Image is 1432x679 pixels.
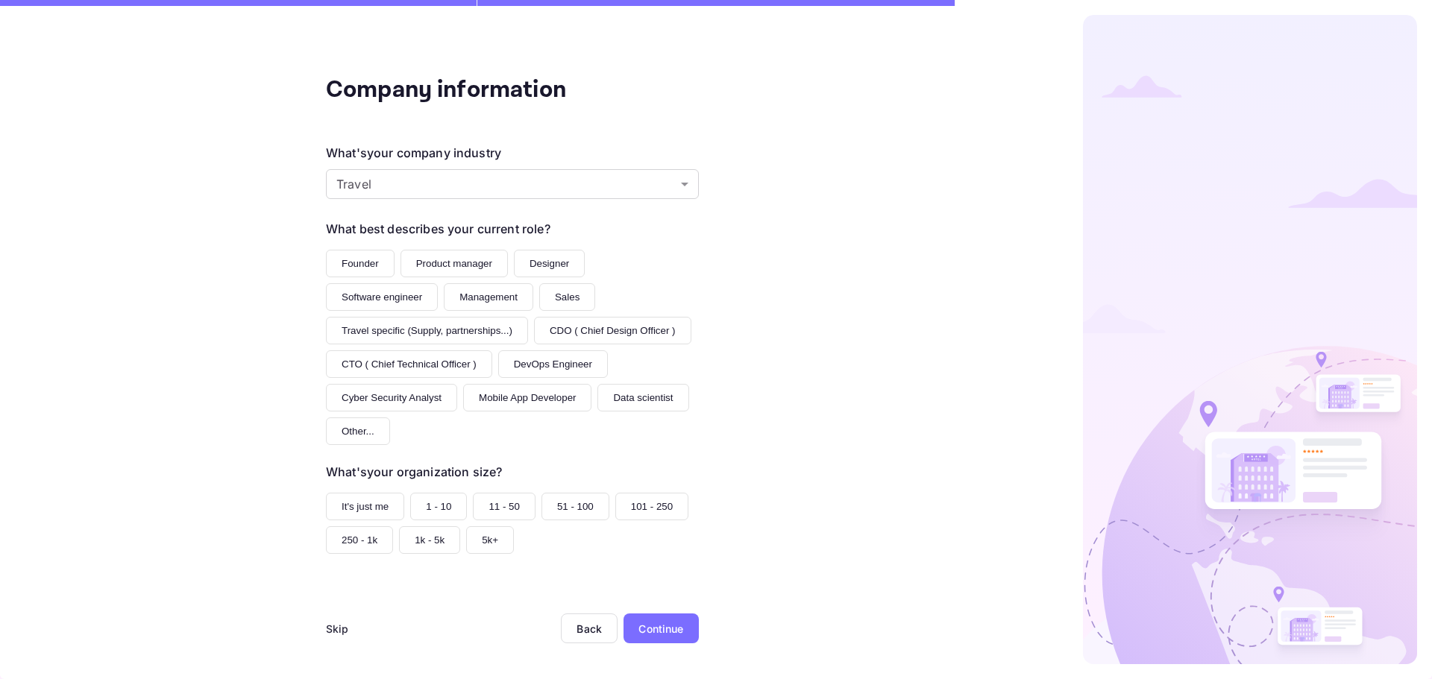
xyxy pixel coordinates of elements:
button: Founder [326,250,395,277]
button: 5k+ [466,526,514,554]
div: Skip [326,621,349,637]
button: 101 - 250 [615,493,688,520]
button: Mobile App Developer [463,384,591,411]
button: CDO ( Chief Design Officer ) [534,317,691,344]
img: logo [1083,15,1417,664]
button: Management [444,283,533,311]
button: 51 - 100 [541,493,609,520]
div: Back [577,622,602,635]
button: Software engineer [326,283,438,311]
button: DevOps Engineer [498,350,608,378]
div: Company information [326,72,624,108]
button: Data scientist [597,384,688,411]
button: 250 - 1k [326,526,393,554]
button: Designer [514,250,585,277]
button: 1k - 5k [399,526,460,554]
div: What's your organization size? [326,463,502,481]
button: It's just me [326,493,404,520]
div: Without label [326,169,699,199]
button: Sales [539,283,595,311]
div: What best describes your current role? [326,220,550,238]
button: 11 - 50 [473,493,536,520]
div: Continue [638,621,683,637]
button: CTO ( Chief Technical Officer ) [326,350,492,378]
button: 1 - 10 [410,493,467,520]
button: Travel specific (Supply, partnerships...) [326,317,528,344]
button: Product manager [401,250,508,277]
button: Other... [326,417,390,445]
div: What's your company industry [326,144,501,162]
button: Cyber Security Analyst [326,384,457,411]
